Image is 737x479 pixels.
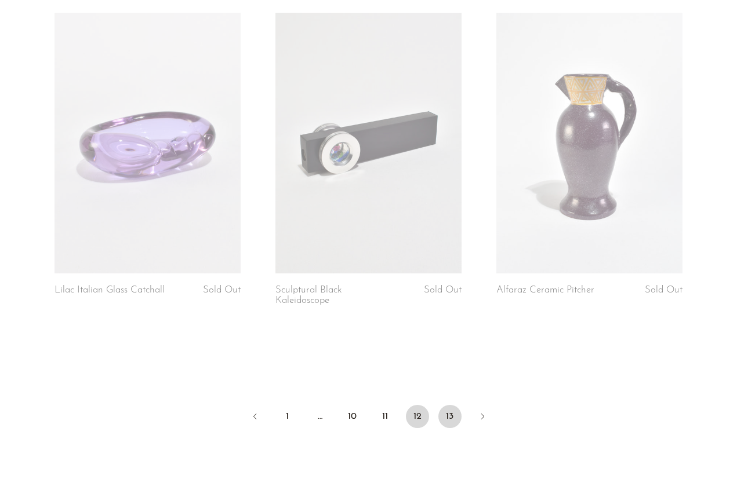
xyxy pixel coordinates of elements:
[55,285,165,295] a: Lilac Italian Glass Catchall
[406,405,429,428] span: 12
[341,405,364,428] a: 10
[424,285,462,295] span: Sold Out
[203,285,241,295] span: Sold Out
[496,285,594,295] a: Alfaraz Ceramic Pitcher
[276,405,299,428] a: 1
[244,405,267,430] a: Previous
[645,285,682,295] span: Sold Out
[275,285,399,306] a: Sculptural Black Kaleidoscope
[471,405,494,430] a: Next
[308,405,332,428] span: …
[373,405,397,428] a: 11
[438,405,462,428] a: 13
